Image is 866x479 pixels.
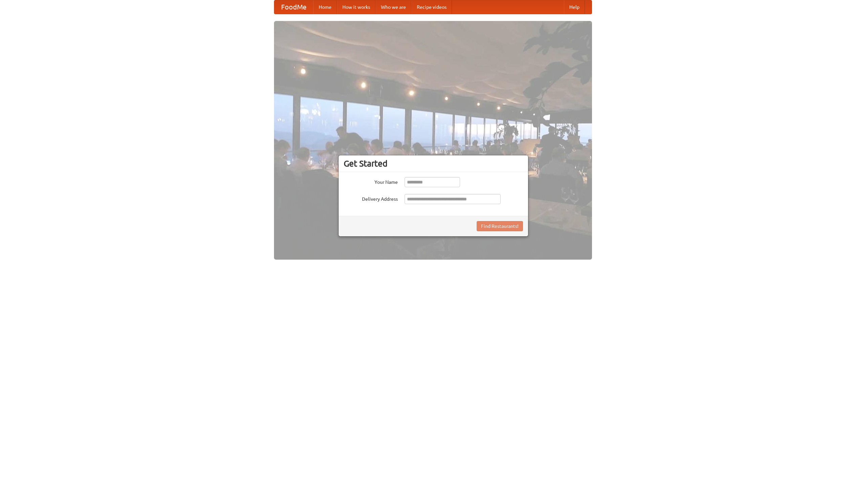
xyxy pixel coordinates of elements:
a: How it works [337,0,375,14]
a: Who we are [375,0,411,14]
a: Home [313,0,337,14]
a: Help [564,0,585,14]
h3: Get Started [344,158,523,169]
label: Your Name [344,177,398,186]
button: Find Restaurants! [477,221,523,231]
a: Recipe videos [411,0,452,14]
label: Delivery Address [344,194,398,202]
a: FoodMe [274,0,313,14]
